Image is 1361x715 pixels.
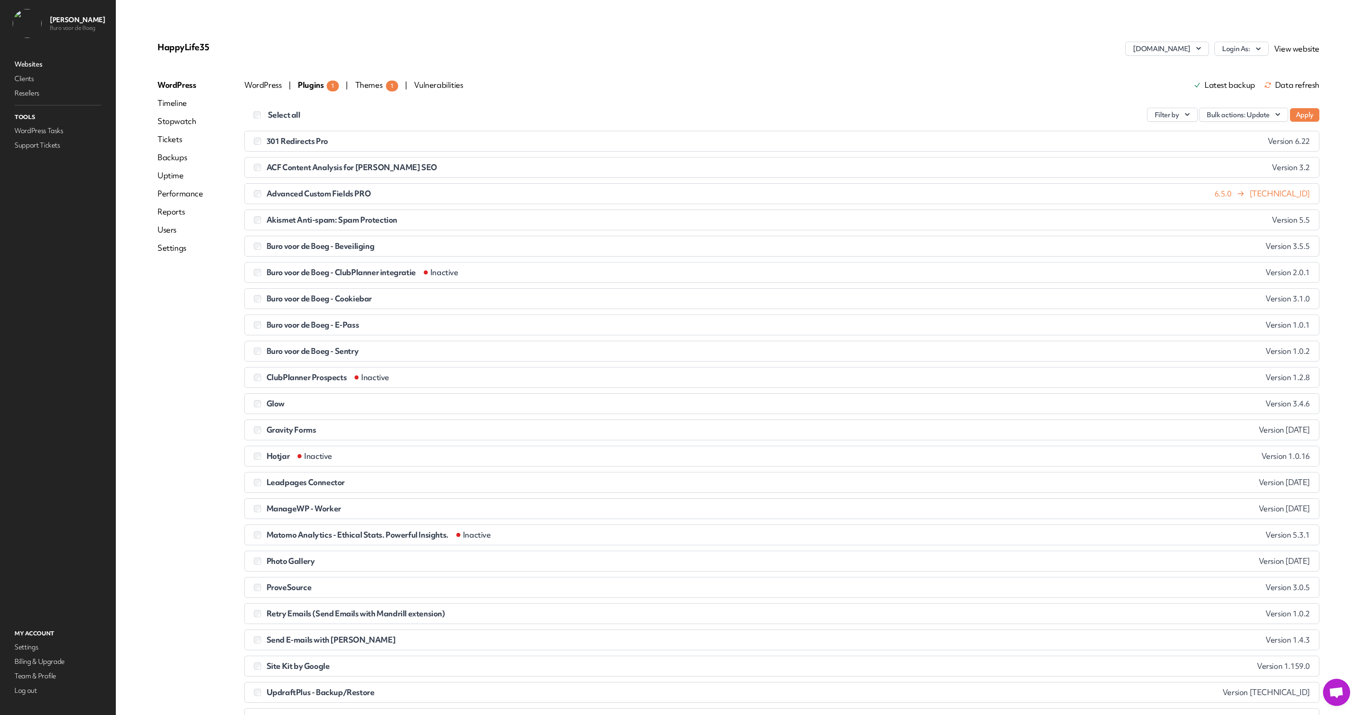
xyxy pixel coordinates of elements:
button: Apply [1290,108,1319,122]
span: Version 2.0.1 [1266,268,1310,277]
span: ClubPlanner Prospects [266,372,389,382]
a: Timeline [157,98,203,109]
p: Tools [13,111,103,123]
span: Version 3.1.0 [1266,294,1310,303]
span: Version [DATE] [1259,425,1310,434]
span: Plugins [298,80,339,90]
span: Buro voor de Boeg - ClubPlanner integratie [266,267,458,277]
button: Login As: [1214,42,1269,56]
a: WordPress Tasks [13,124,103,137]
p: [PERSON_NAME] [50,15,105,24]
span: Inactive [456,530,491,540]
span: Version 1.0.16 [1261,452,1310,461]
a: Settings [13,641,103,653]
span: Version [DATE] [1259,504,1310,513]
a: Stopwatch [157,116,203,127]
a: WordPress [157,80,203,91]
a: View website [1274,44,1319,54]
button: [DOMAIN_NAME] [1125,42,1209,56]
span: Buro voor de Boeg - Cookiebar [266,294,372,304]
span: Version 1.0.1 [1266,320,1310,329]
span: | [289,80,291,90]
span: ProveSource [266,582,312,592]
a: Support Tickets [13,139,103,152]
span: ACF Content Analysis for [PERSON_NAME] SEO [266,162,437,172]
a: Performance [157,188,203,199]
a: Reports [157,206,203,217]
span: Retry Emails (Send Emails with Mandrill extension) [266,609,445,619]
span: Buro voor de Boeg - Sentry [266,346,359,356]
span: WordPress [244,80,283,90]
span: Inactive [354,372,389,382]
span: UpdraftPlus - Backup/Restore [266,687,375,697]
a: Users [157,224,203,235]
a: Clients [13,72,103,85]
span: Version 3.4.6 [1266,399,1310,408]
span: Version 1.4.3 [1266,635,1310,644]
p: Buro voor de Boeg [50,24,105,32]
span: 6.5.0 [TECHNICAL_ID] [1214,189,1310,198]
span: Glow [266,399,285,409]
button: Bulk actions: Update [1199,108,1288,122]
span: Site Kit by Google [266,661,330,671]
span: Photo Gallery [266,556,315,566]
span: Inactive [423,267,458,277]
span: Buro voor de Boeg - E-Pass [266,320,359,330]
span: Leadpages Connector [266,477,345,487]
a: Latest backup [1194,81,1255,89]
span: Data refresh [1264,81,1319,89]
span: Version 1.0.2 [1266,609,1310,618]
span: Version 6.22 [1268,137,1310,146]
span: : Update [1244,110,1270,119]
a: Team & Profile [13,670,103,682]
span: Version [DATE] [1259,478,1310,487]
a: Billing & Upgrade [13,655,103,668]
span: Hotjar [266,451,332,461]
span: Matomo Analytics - Ethical Stats. Powerful Insights. [266,530,491,540]
span: Version 3.0.5 [1266,583,1310,592]
a: Open de chat [1323,679,1350,706]
label: Select all [268,110,300,120]
span: Send E-mails with [PERSON_NAME] [266,635,396,645]
a: Websites [13,58,103,71]
button: Filter by [1147,108,1198,122]
a: Uptime [157,170,203,181]
span: Version 1.2.8 [1266,373,1310,382]
p: My Account [13,627,103,639]
p: HappyLife35 [157,42,545,52]
span: Version 1.159.0 [1257,662,1310,671]
span: ManageWP - Worker [266,504,341,514]
a: Settings [157,243,203,253]
span: Gravity Forms [266,425,316,435]
span: 1 [386,81,398,91]
span: | [346,80,348,90]
span: Version 5.3.1 [1266,530,1310,539]
span: Akismet Anti-spam: Spam Protection [266,215,397,225]
span: Version 5.5 [1272,215,1310,224]
span: Version [TECHNICAL_ID] [1223,688,1310,697]
span: Inactive [297,451,332,461]
span: Themes [355,80,398,90]
a: Log out [13,684,103,697]
span: Version [DATE] [1259,557,1310,566]
span: Version 3.5.5 [1266,242,1310,251]
span: Version 1.0.2 [1266,347,1310,356]
span: 301 Redirects Pro [266,136,328,146]
a: Tickets [157,134,203,145]
a: Backups [157,152,203,163]
span: | [405,80,407,90]
span: Buro voor de Boeg - Beveiliging [266,241,375,251]
a: Resellers [13,87,103,100]
span: 1 [327,81,339,91]
span: Vulnerabilities [414,80,463,90]
span: Advanced Custom Fields PRO [266,189,371,199]
span: Version 3.2 [1272,163,1310,172]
